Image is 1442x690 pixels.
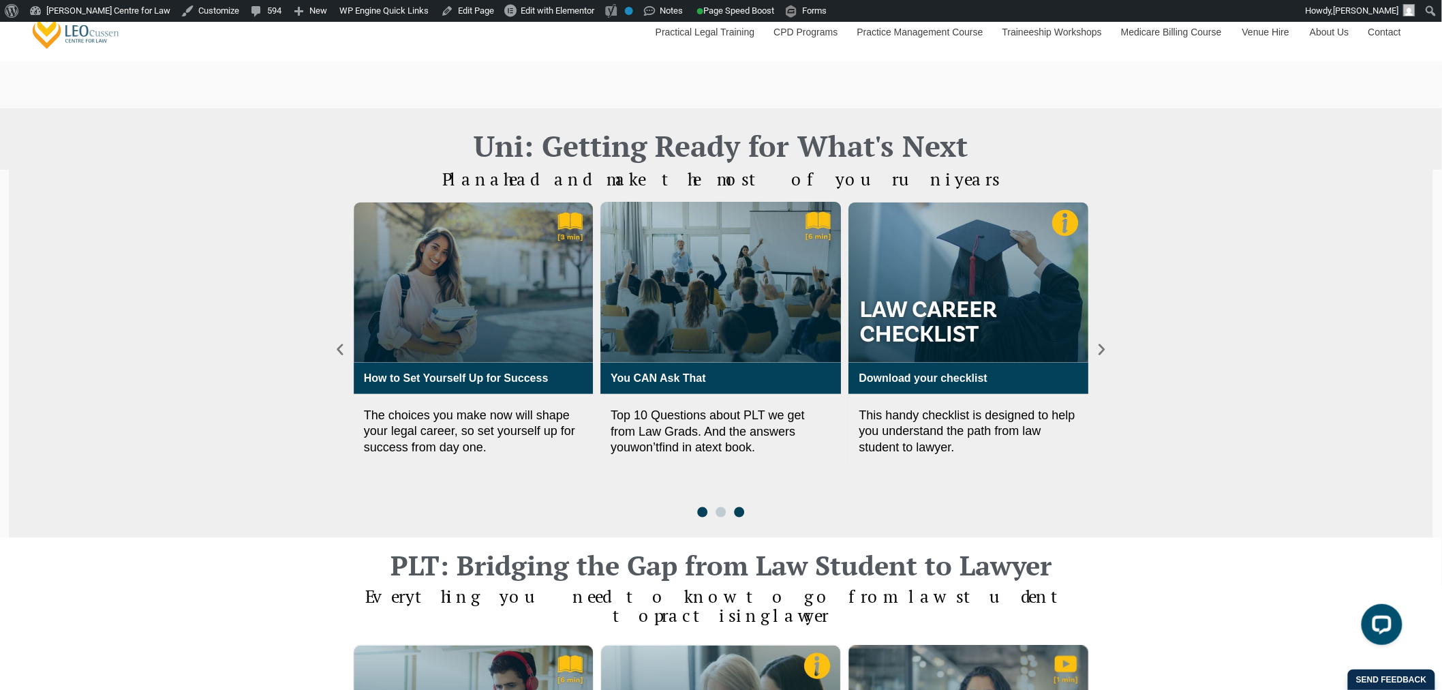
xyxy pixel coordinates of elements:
span: Top 10 Questions about PLT we get from Law Grads. And the answers you [611,408,805,454]
div: Next slide [1094,342,1109,357]
span: The choices you make now will shape your legal career, so set yourself up for success from day one. [364,408,575,454]
a: Traineeship Workshops [992,3,1111,61]
a: CPD Programs [763,3,846,61]
span: Go to slide 1 [697,507,707,517]
div: 2 / 3 [848,202,1089,473]
a: How to Set Yourself Up for Success [364,372,549,384]
span: This handy checklist is designed to help you understand the path from law student to lawyer. [859,408,1075,454]
div: No index [625,7,633,15]
a: [PERSON_NAME] Centre for Law [31,11,121,50]
span: [PERSON_NAME] [1334,5,1399,16]
div: Previous slide [333,342,348,357]
a: Venue Hire [1232,3,1300,61]
span: lawyer [773,604,829,627]
a: Medicare Billing Course [1111,3,1232,61]
span: Go to slide 2 [716,507,726,517]
div: 3 / 3 [353,202,594,473]
span: won’t [630,440,659,454]
a: Download your checklist [859,372,987,384]
h2: Uni: Getting Ready for What's Next [333,129,1109,163]
span: ahead and make the most of your [490,168,899,190]
a: You CAN Ask That [611,372,706,384]
a: Contact [1358,3,1411,61]
iframe: LiveChat chat widget [1351,599,1408,656]
div: 1 / 3 [600,202,841,473]
a: Practice Management Course [847,3,992,61]
a: About Us [1300,3,1358,61]
span: Plan [442,168,1000,190]
span: Everything you need to know to go from law student to [365,585,1077,627]
a: Practical Legal Training [645,3,764,61]
span: Go to slide 3 [734,507,744,517]
div: Carousel [353,202,1089,517]
span: uni [899,168,955,190]
span: years [955,168,1000,190]
span: text book. [702,440,755,454]
span: find in a [659,440,702,454]
h2: PLT: Bridging the Gap from Law Student to Lawyer [333,552,1109,579]
span: practising [655,604,773,627]
span: Edit with Elementor [521,5,594,16]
